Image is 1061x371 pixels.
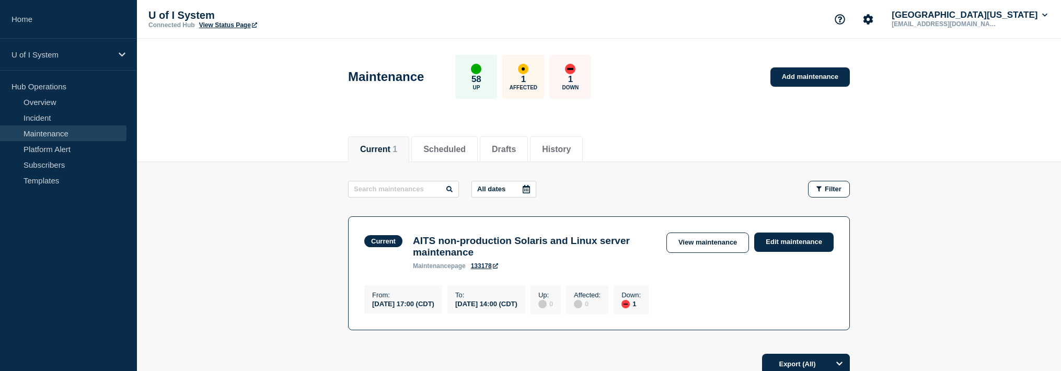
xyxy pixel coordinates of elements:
a: View maintenance [666,233,749,253]
div: 0 [538,299,553,308]
p: Connected Hub [148,21,195,29]
p: U of I System [148,9,357,21]
button: All dates [471,181,536,198]
p: 58 [471,74,481,85]
div: 0 [574,299,601,308]
div: [DATE] 17:00 (CDT) [372,299,434,308]
div: affected [518,64,528,74]
p: 1 [568,74,573,85]
button: Support [829,8,851,30]
button: Current 1 [360,145,397,154]
div: disabled [538,300,547,308]
p: Down [562,85,579,90]
p: Down : [621,291,641,299]
span: Filter [825,185,841,193]
h1: Maintenance [348,69,424,84]
p: All dates [477,185,505,193]
span: maintenance [413,262,451,270]
div: disabled [574,300,582,308]
button: [GEOGRAPHIC_DATA][US_STATE] [890,10,1050,20]
p: Up [472,85,480,90]
div: up [471,64,481,74]
button: Drafts [492,145,516,154]
a: Edit maintenance [754,233,834,252]
button: Account settings [857,8,879,30]
button: History [542,145,571,154]
p: [EMAIL_ADDRESS][DOMAIN_NAME] [890,20,998,28]
a: Add maintenance [770,67,850,87]
p: Affected [510,85,537,90]
div: 1 [621,299,641,308]
div: down [565,64,575,74]
div: [DATE] 14:00 (CDT) [455,299,517,308]
p: page [413,262,466,270]
div: down [621,300,630,308]
p: Up : [538,291,553,299]
input: Search maintenances [348,181,459,198]
p: U of I System [11,50,112,59]
button: Filter [808,181,850,198]
p: Affected : [574,291,601,299]
p: 1 [521,74,526,85]
a: View Status Page [199,21,257,29]
h3: AITS non-production Solaris and Linux server maintenance [413,235,656,258]
span: 1 [393,145,397,154]
div: Current [371,237,396,245]
p: From : [372,291,434,299]
p: To : [455,291,517,299]
a: 133178 [471,262,498,270]
button: Scheduled [423,145,466,154]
